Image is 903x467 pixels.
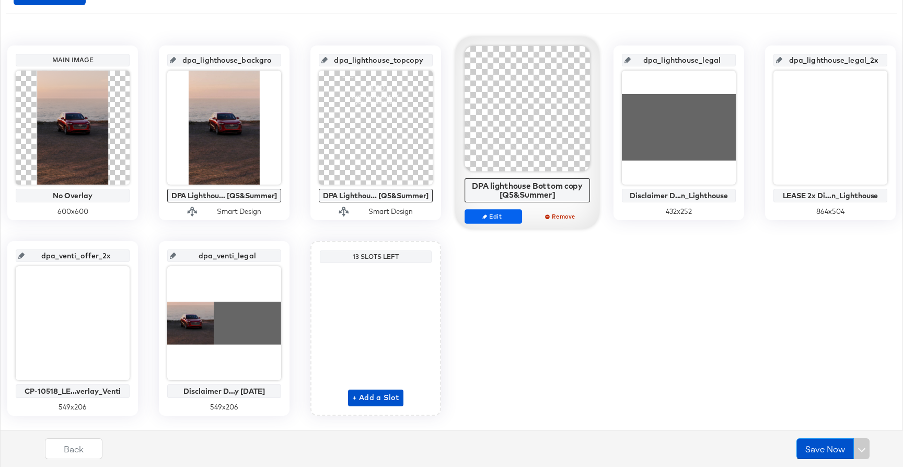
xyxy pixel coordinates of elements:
[776,191,885,200] div: LEASE 2x Di...n_Lighthouse
[321,191,430,200] div: DPA Lighthou... [Q5&Summer]
[170,191,279,200] div: DPA Lighthou... [Q5&Summer]
[465,209,522,224] button: Edit
[167,402,281,412] div: 549 x 206
[352,391,399,404] span: + Add a Slot
[773,207,887,217] div: 864 x 504
[796,438,854,459] button: Save Now
[18,387,127,395] div: CP-10518_LE...verlay_Venti
[468,181,587,199] div: DPA lighthouse Bottom copy [Q5&Summer]
[16,402,130,412] div: 549 x 206
[368,207,413,217] div: Smart Design
[532,209,590,224] button: Remove
[170,387,279,395] div: Disclaimer D...y [DATE]
[624,191,733,200] div: Disclaimer D...n_Lighthouse
[217,207,261,217] div: Smart Design
[45,438,102,459] button: Back
[16,207,130,217] div: 600 x 600
[469,212,517,220] span: Edit
[322,253,429,261] div: 13 Slots Left
[537,212,585,220] span: Remove
[622,207,736,217] div: 432 x 252
[18,191,127,200] div: No Overlay
[18,56,127,64] div: Main Image
[348,390,403,406] button: + Add a Slot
